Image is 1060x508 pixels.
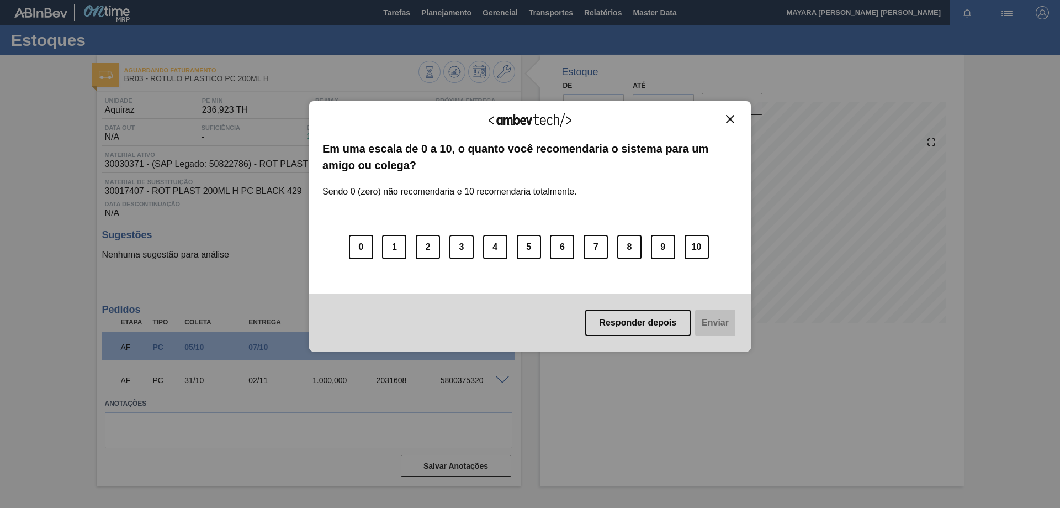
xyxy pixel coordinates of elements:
[685,235,709,259] button: 10
[584,235,608,259] button: 7
[416,235,440,259] button: 2
[483,235,507,259] button: 4
[726,115,734,123] img: Close
[322,174,577,197] label: Sendo 0 (zero) não recomendaria e 10 recomendaria totalmente.
[322,140,738,174] label: Em uma escala de 0 a 10, o quanto você recomendaria o sistema para um amigo ou colega?
[349,235,373,259] button: 0
[449,235,474,259] button: 3
[651,235,675,259] button: 9
[382,235,406,259] button: 1
[550,235,574,259] button: 6
[617,235,642,259] button: 8
[489,113,571,127] img: Logo Ambevtech
[585,310,691,336] button: Responder depois
[723,114,738,124] button: Close
[517,235,541,259] button: 5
